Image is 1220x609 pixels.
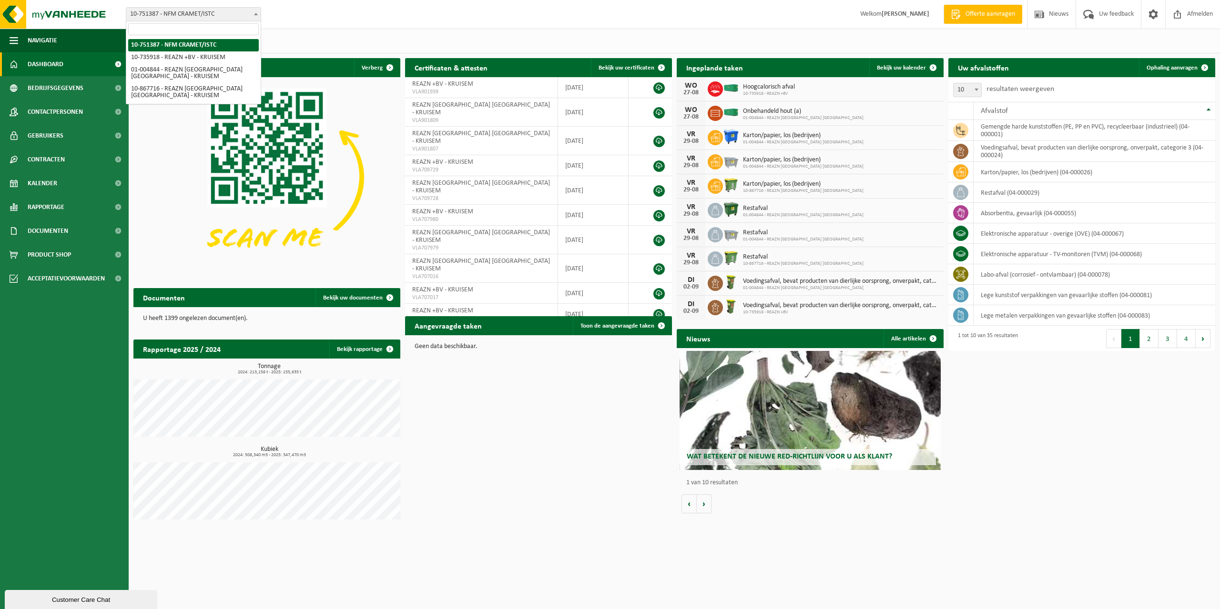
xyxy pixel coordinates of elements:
[723,177,739,193] img: WB-0770-HPE-GN-50
[323,295,383,301] span: Bekijk uw documenten
[558,155,629,176] td: [DATE]
[405,316,491,335] h2: Aangevraagde taken
[974,264,1215,285] td: labo-afval (corrosief - ontvlambaar) (04-000078)
[743,309,939,315] span: 10-735918 - REAZN +BV
[743,132,864,140] span: Karton/papier, los (bedrijven)
[412,229,550,244] span: REAZN [GEOGRAPHIC_DATA] [GEOGRAPHIC_DATA] - KRUISEM
[412,130,550,145] span: REAZN [GEOGRAPHIC_DATA] [GEOGRAPHIC_DATA] - KRUISEM
[974,141,1215,162] td: voedingsafval, bevat producten van dierlijke oorsprong, onverpakt, categorie 3 (04-000024)
[138,453,400,458] span: 2024: 508,340 m3 - 2025: 347,470 m3
[138,370,400,375] span: 2024: 213,158 t - 2025: 155,635 t
[412,244,550,252] span: VLA707979
[869,58,943,77] a: Bekijk uw kalender
[677,58,752,77] h2: Ingeplande taken
[974,285,1215,305] td: lege kunststof verpakkingen van gevaarlijke stoffen (04-000081)
[412,294,550,301] span: VLA707017
[681,90,701,96] div: 27-08
[128,64,259,83] li: 01-004844 - REAZN [GEOGRAPHIC_DATA] [GEOGRAPHIC_DATA] - KRUISEM
[743,188,864,194] span: 10-867716 - REAZN [GEOGRAPHIC_DATA] [GEOGRAPHIC_DATA]
[986,85,1054,93] label: resultaten weergeven
[558,205,629,226] td: [DATE]
[723,226,739,242] img: WB-2500-GAL-GY-01
[681,203,701,211] div: VR
[743,115,864,121] span: 01-004844 - REAZN [GEOGRAPHIC_DATA] [GEOGRAPHIC_DATA]
[723,201,739,218] img: WB-1100-HPE-GN-01
[687,453,892,460] span: Wat betekent de nieuwe RED-richtlijn voor u als klant?
[743,91,795,97] span: 10-735918 - REAZN +BV
[412,195,550,202] span: VLA709728
[743,285,939,291] span: 01-004844 - REAZN [GEOGRAPHIC_DATA] [GEOGRAPHIC_DATA]
[743,261,864,267] span: 10-867716 - REAZN [GEOGRAPHIC_DATA] [GEOGRAPHIC_DATA]
[558,98,629,127] td: [DATE]
[723,153,739,169] img: WB-2500-GAL-GY-01
[743,140,864,145] span: 01-004844 - REAZN [GEOGRAPHIC_DATA] [GEOGRAPHIC_DATA]
[1159,329,1177,348] button: 3
[723,108,739,117] img: HK-XC-40-GN-00
[1139,58,1214,77] a: Ophaling aanvragen
[743,302,939,309] span: Voedingsafval, bevat producten van dierlijke oorsprong, onverpakt, categorie 3
[315,288,399,307] a: Bekijk uw documenten
[723,129,739,145] img: WB-1100-HPE-BE-01
[558,176,629,205] td: [DATE]
[412,307,473,314] span: REAZN +BV - KRUISEM
[354,58,399,77] button: Verberg
[28,219,68,243] span: Documenten
[974,244,1215,264] td: elektronische apparatuur - TV-monitoren (TVM) (04-000068)
[884,329,943,348] a: Alle artikelen
[697,494,712,513] button: Volgende
[981,107,1008,115] span: Afvalstof
[681,106,701,114] div: WO
[412,286,473,293] span: REAZN +BV - KRUISEM
[723,250,739,266] img: WB-0770-HPE-GN-50
[126,8,261,21] span: 10-751387 - NFM CRAMET/ISTC
[599,65,654,71] span: Bekijk uw certificaten
[974,203,1215,223] td: absorbentia, gevaarlijk (04-000055)
[681,162,701,169] div: 29-08
[5,588,159,609] iframe: chat widget
[681,300,701,308] div: DI
[580,323,654,329] span: Toon de aangevraagde taken
[128,51,259,64] li: 10-735918 - REAZN +BV - KRUISEM
[133,339,230,358] h2: Rapportage 2025 / 2024
[1140,329,1159,348] button: 2
[412,166,550,174] span: VLA709729
[128,39,259,51] li: 10-751387 - NFM CRAMET/ISTC
[948,58,1018,77] h2: Uw afvalstoffen
[681,260,701,266] div: 29-08
[681,155,701,162] div: VR
[681,82,701,90] div: WO
[743,108,864,115] span: Onbehandeld hout (a)
[974,120,1215,141] td: gemengde harde kunststoffen (PE, PP en PVC), recycleerbaar (industrieel) (04-000001)
[128,83,259,102] li: 10-867716 - REAZN [GEOGRAPHIC_DATA] [GEOGRAPHIC_DATA] - KRUISEM
[405,58,497,77] h2: Certificaten & attesten
[1106,329,1121,348] button: Previous
[723,274,739,290] img: WB-0060-HPE-GN-50
[681,130,701,138] div: VR
[974,305,1215,326] td: lege metalen verpakkingen van gevaarlijke stoffen (04-000083)
[558,283,629,304] td: [DATE]
[877,65,926,71] span: Bekijk uw kalender
[953,83,982,97] span: 10
[677,329,720,348] h2: Nieuws
[681,138,701,145] div: 29-08
[28,29,57,52] span: Navigatie
[743,156,864,164] span: Karton/papier, los (bedrijven)
[412,273,550,280] span: VLA707016
[944,5,1022,24] a: Offerte aanvragen
[963,10,1017,19] span: Offerte aanvragen
[974,162,1215,182] td: karton/papier, los (bedrijven) (04-000026)
[28,124,63,148] span: Gebruikers
[412,145,550,153] span: VLA901807
[974,182,1215,203] td: restafval (04-000029)
[126,7,261,21] span: 10-751387 - NFM CRAMET/ISTC
[743,180,864,188] span: Karton/papier, los (bedrijven)
[28,243,71,267] span: Product Shop
[412,159,473,166] span: REAZN +BV - KRUISEM
[1147,65,1198,71] span: Ophaling aanvragen
[743,205,864,212] span: Restafval
[686,479,939,486] p: 1 van 10 resultaten
[974,223,1215,244] td: elektronische apparatuur - overige (OVE) (04-000067)
[138,446,400,458] h3: Kubiek
[412,258,550,272] span: REAZN [GEOGRAPHIC_DATA] [GEOGRAPHIC_DATA] - KRUISEM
